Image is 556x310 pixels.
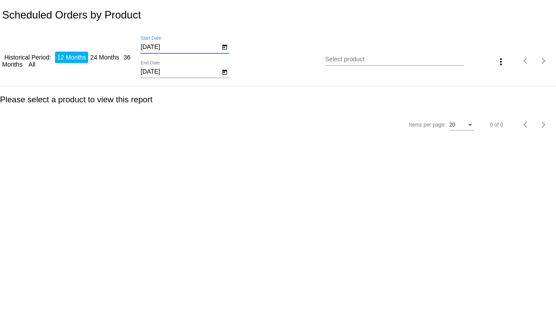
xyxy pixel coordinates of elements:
li: 36 Months [2,52,130,70]
button: Open calendar [220,67,229,76]
div: Items per page: [409,122,446,128]
li: 12 Months [55,52,88,63]
button: Next page [535,116,552,134]
button: Previous page [517,52,535,70]
li: 24 Months [88,52,121,63]
button: Next page [535,52,552,70]
button: Open calendar [220,42,229,51]
input: End Date [141,68,220,75]
h2: Scheduled Orders by Product [2,9,141,21]
li: Historical Period: [2,52,53,63]
div: 0 of 0 [490,122,503,128]
input: Select product [325,56,463,63]
mat-select: Items per page: [449,122,474,128]
button: Previous page [517,116,535,134]
span: 20 [449,122,455,128]
li: All [26,59,38,70]
mat-icon: more_vert [496,56,506,67]
input: Start Date [141,44,220,51]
